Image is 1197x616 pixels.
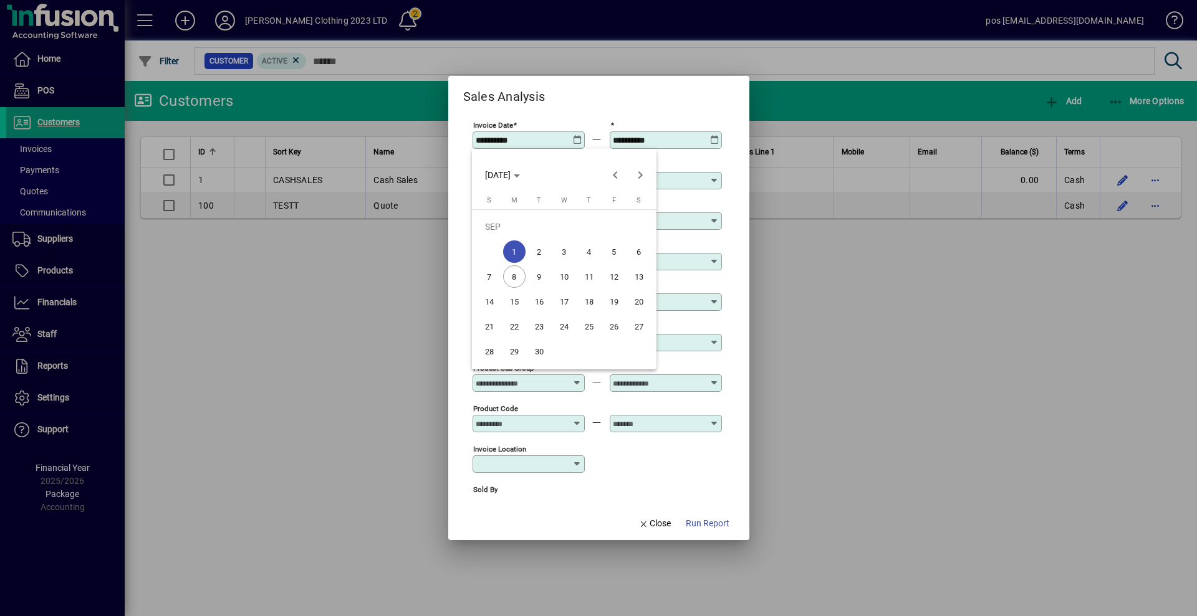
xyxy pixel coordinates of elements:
[627,264,651,289] button: Sat Sep 13 2025
[587,196,591,204] span: T
[478,315,501,338] span: 21
[603,163,628,187] button: Previous month
[627,289,651,314] button: Sat Sep 20 2025
[537,196,541,204] span: T
[528,340,550,362] span: 30
[552,264,577,289] button: Wed Sep 10 2025
[603,240,625,263] span: 5
[628,240,650,263] span: 6
[527,314,552,339] button: Tue Sep 23 2025
[511,196,517,204] span: M
[503,315,526,338] span: 22
[553,290,575,313] span: 17
[477,214,651,239] td: SEP
[480,164,525,186] button: Choose month and year
[503,290,526,313] span: 15
[602,314,627,339] button: Fri Sep 26 2025
[527,289,552,314] button: Tue Sep 16 2025
[478,290,501,313] span: 14
[627,314,651,339] button: Sat Sep 27 2025
[578,240,600,263] span: 4
[528,265,550,288] span: 9
[527,239,552,264] button: Tue Sep 02 2025
[477,339,502,364] button: Sun Sep 28 2025
[628,290,650,313] span: 20
[603,315,625,338] span: 26
[503,265,526,288] span: 8
[577,264,602,289] button: Thu Sep 11 2025
[477,314,502,339] button: Sun Sep 21 2025
[528,315,550,338] span: 23
[528,240,550,263] span: 2
[552,239,577,264] button: Wed Sep 03 2025
[478,340,501,362] span: 28
[578,290,600,313] span: 18
[552,314,577,339] button: Wed Sep 24 2025
[527,339,552,364] button: Tue Sep 30 2025
[602,289,627,314] button: Fri Sep 19 2025
[561,196,567,204] span: W
[628,315,650,338] span: 27
[577,314,602,339] button: Thu Sep 25 2025
[612,196,616,204] span: F
[502,314,527,339] button: Mon Sep 22 2025
[478,265,501,288] span: 7
[577,239,602,264] button: Thu Sep 04 2025
[637,196,641,204] span: S
[578,315,600,338] span: 25
[503,240,526,263] span: 1
[485,170,511,180] span: [DATE]
[502,239,527,264] button: Mon Sep 01 2025
[628,163,653,187] button: Next month
[502,264,527,289] button: Mon Sep 08 2025
[502,289,527,314] button: Mon Sep 15 2025
[477,264,502,289] button: Sun Sep 07 2025
[602,264,627,289] button: Fri Sep 12 2025
[602,239,627,264] button: Fri Sep 05 2025
[527,264,552,289] button: Tue Sep 09 2025
[577,289,602,314] button: Thu Sep 18 2025
[477,289,502,314] button: Sun Sep 14 2025
[503,340,526,362] span: 29
[553,315,575,338] span: 24
[603,265,625,288] span: 12
[553,240,575,263] span: 3
[552,289,577,314] button: Wed Sep 17 2025
[578,265,600,288] span: 11
[528,290,550,313] span: 16
[627,239,651,264] button: Sat Sep 06 2025
[628,265,650,288] span: 13
[603,290,625,313] span: 19
[553,265,575,288] span: 10
[487,196,491,204] span: S
[502,339,527,364] button: Mon Sep 29 2025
